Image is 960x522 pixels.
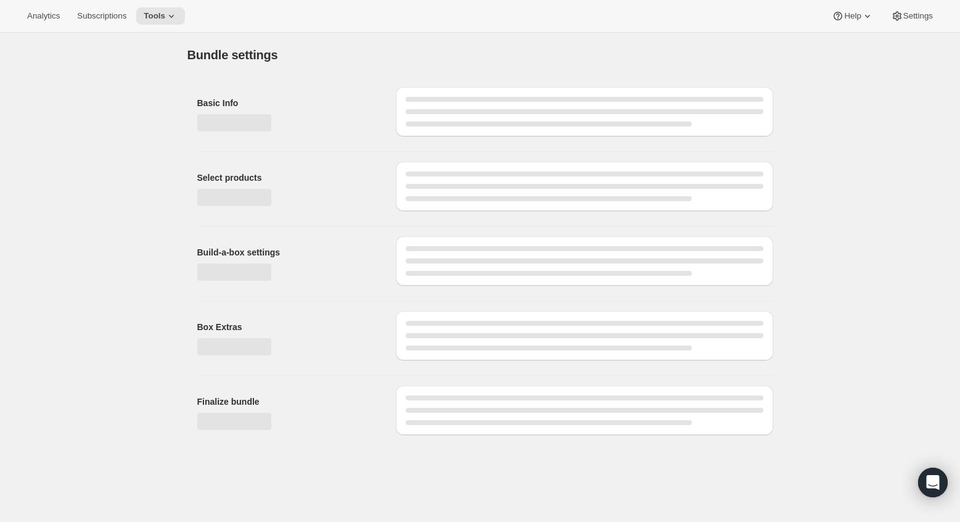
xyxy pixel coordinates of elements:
span: Tools [144,11,165,21]
span: Analytics [27,11,60,21]
span: Settings [903,11,933,21]
button: Analytics [20,7,67,25]
button: Help [824,7,880,25]
h1: Bundle settings [187,48,278,62]
div: Open Intercom Messenger [918,468,948,497]
button: Subscriptions [70,7,134,25]
span: Subscriptions [77,11,126,21]
h2: Build-a-box settings [197,246,376,259]
span: Help [844,11,861,21]
h2: Select products [197,172,376,184]
div: Page loading [173,33,788,445]
button: Tools [136,7,185,25]
button: Settings [884,7,940,25]
h2: Box Extras [197,321,376,333]
h2: Basic Info [197,97,376,109]
h2: Finalize bundle [197,396,376,408]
